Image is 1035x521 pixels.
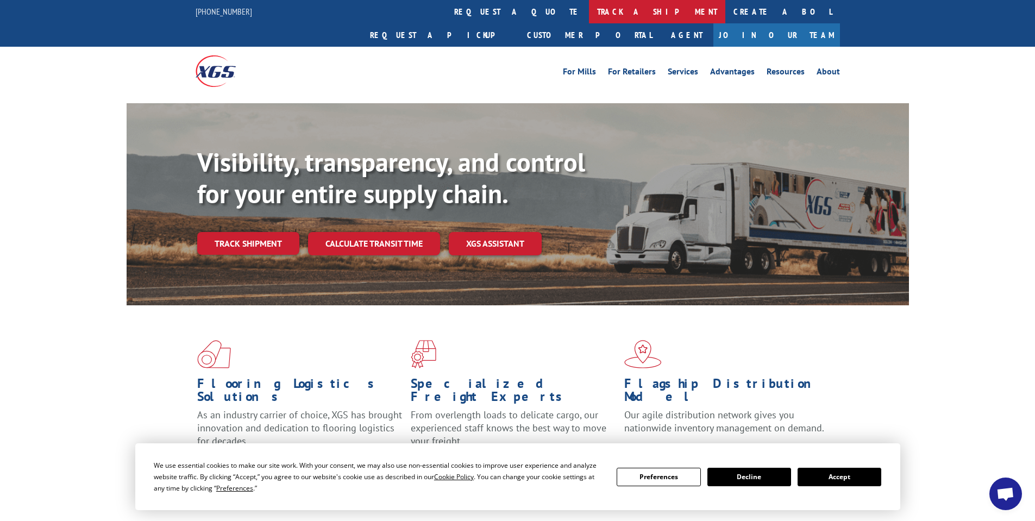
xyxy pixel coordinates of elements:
span: Preferences [216,484,253,493]
img: xgs-icon-flagship-distribution-model-red [624,340,662,368]
a: For Retailers [608,67,656,79]
button: Preferences [617,468,700,486]
a: Agent [660,23,713,47]
h1: Flagship Distribution Model [624,377,830,409]
div: Cookie Consent Prompt [135,443,900,510]
h1: Flooring Logistics Solutions [197,377,403,409]
span: As an industry carrier of choice, XGS has brought innovation and dedication to flooring logistics... [197,409,402,447]
h1: Specialized Freight Experts [411,377,616,409]
a: Join Our Team [713,23,840,47]
a: Advantages [710,67,755,79]
a: Track shipment [197,232,299,255]
a: About [817,67,840,79]
a: Services [668,67,698,79]
a: XGS ASSISTANT [449,232,542,255]
a: Request a pickup [362,23,519,47]
span: Our agile distribution network gives you nationwide inventory management on demand. [624,409,824,434]
b: Visibility, transparency, and control for your entire supply chain. [197,145,585,210]
img: xgs-icon-total-supply-chain-intelligence-red [197,340,231,368]
a: For Mills [563,67,596,79]
a: Customer Portal [519,23,660,47]
button: Decline [707,468,791,486]
a: Calculate transit time [308,232,440,255]
a: Resources [767,67,805,79]
span: Cookie Policy [434,472,474,481]
div: Open chat [989,478,1022,510]
button: Accept [798,468,881,486]
p: From overlength loads to delicate cargo, our experienced staff knows the best way to move your fr... [411,409,616,457]
img: xgs-icon-focused-on-flooring-red [411,340,436,368]
a: [PHONE_NUMBER] [196,6,252,17]
div: We use essential cookies to make our site work. With your consent, we may also use non-essential ... [154,460,604,494]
